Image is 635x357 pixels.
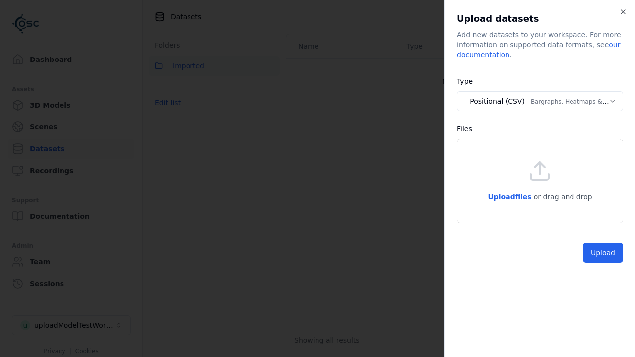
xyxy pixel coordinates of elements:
h2: Upload datasets [457,12,623,26]
span: Upload files [488,193,531,201]
div: Add new datasets to your workspace. For more information on supported data formats, see . [457,30,623,59]
label: Type [457,77,473,85]
p: or drag and drop [532,191,592,203]
button: Upload [583,243,623,263]
label: Files [457,125,472,133]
